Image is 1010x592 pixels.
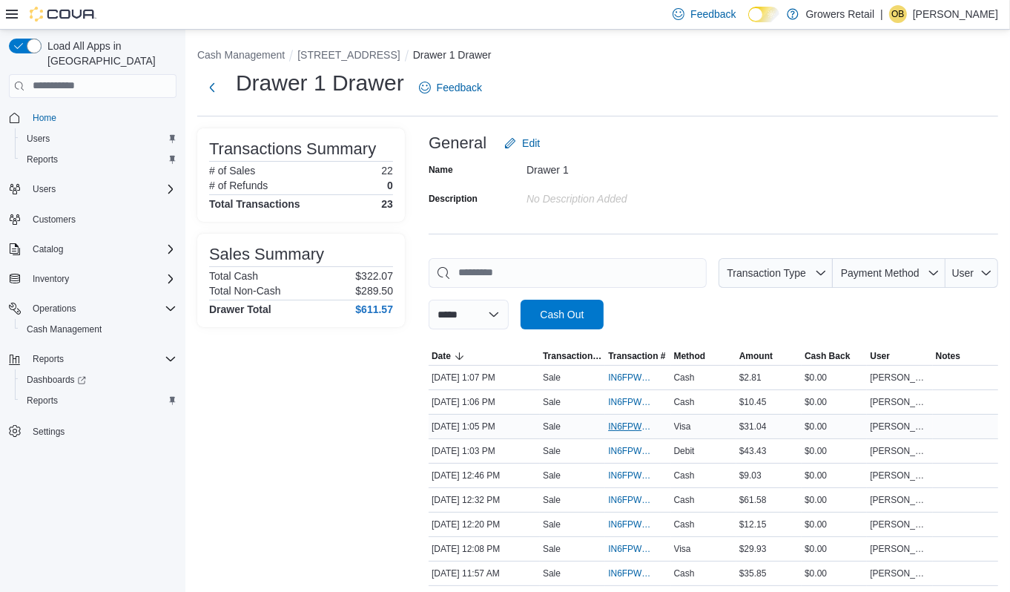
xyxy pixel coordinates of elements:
button: Cash Management [15,319,182,340]
span: Transaction Type [727,267,806,279]
span: Feedback [690,7,736,22]
span: Cash Back [805,350,850,362]
h4: Drawer Total [209,303,271,315]
p: Sale [543,396,561,408]
span: User [870,350,890,362]
span: Cash Management [21,320,176,338]
span: [PERSON_NAME] [870,568,929,579]
span: IN6FPW-2031792 [608,372,653,384]
span: $12.15 [739,519,767,530]
h6: Total Cash [209,270,258,282]
button: Cash Out [521,300,604,329]
button: User [867,347,932,365]
button: Users [27,180,62,198]
span: Cash [674,568,695,579]
button: IN6FPW-2031766 [608,467,667,484]
div: $0.00 [802,491,867,509]
h3: Sales Summary [209,246,324,263]
div: [DATE] 12:08 PM [429,540,540,558]
a: Customers [27,211,82,228]
div: Oliver Brierley [889,5,907,23]
p: Sale [543,519,561,530]
div: [DATE] 1:07 PM [429,369,540,387]
button: Transaction # [605,347,670,365]
span: Cash [674,396,695,408]
div: $0.00 [802,467,867,484]
div: $0.00 [802,516,867,533]
span: Settings [27,421,176,440]
div: $0.00 [802,418,867,435]
span: Payment Method [841,267,920,279]
h4: Total Transactions [209,198,300,210]
a: Reports [21,392,64,410]
span: $9.03 [739,470,762,481]
div: [DATE] 1:05 PM [429,418,540,435]
p: 0 [387,180,393,191]
button: IN6FPW-2031709 [608,540,667,558]
span: [PERSON_NAME] [870,519,929,530]
img: Cova [30,7,96,22]
span: User [952,267,974,279]
button: IN6FPW-2031786 [608,442,667,460]
p: Sale [543,372,561,384]
h3: Transactions Summary [209,140,376,158]
button: Cash Back [802,347,867,365]
button: IN6FPW-2031792 [608,369,667,387]
p: $289.50 [355,285,393,297]
button: Edit [498,128,546,158]
nav: An example of EuiBreadcrumbs [197,47,998,65]
button: IN6FPW-2031702 [608,565,667,582]
span: Customers [27,210,176,228]
span: IN6FPW-2031766 [608,470,653,481]
span: Date [432,350,451,362]
span: [PERSON_NAME] [870,494,929,506]
div: [DATE] 12:20 PM [429,516,540,533]
a: Users [21,130,56,148]
span: Users [27,180,176,198]
button: IN6FPW-2031745 [608,491,667,509]
span: Visa [674,543,691,555]
button: Users [3,179,182,200]
span: $31.04 [739,421,767,433]
span: Reports [21,151,176,168]
div: Drawer 1 [527,158,725,176]
a: Home [27,109,62,127]
p: Sale [543,543,561,555]
button: Home [3,107,182,128]
span: OB [891,5,904,23]
span: IN6FPW-2031787 [608,421,653,433]
span: [PERSON_NAME] [870,372,929,384]
span: Inventory [33,273,69,285]
span: Method [674,350,706,362]
div: [DATE] 1:03 PM [429,442,540,460]
h1: Drawer 1 Drawer [236,68,404,98]
span: Transaction Type [543,350,602,362]
div: No Description added [527,187,725,205]
span: Feedback [437,80,482,95]
p: Sale [543,445,561,457]
button: Reports [27,350,70,368]
h4: $611.57 [355,303,393,315]
div: $0.00 [802,393,867,411]
span: Cash [674,372,695,384]
h6: # of Refunds [209,180,268,191]
a: Feedback [413,73,488,102]
a: Dashboards [15,369,182,390]
a: Settings [27,423,70,441]
span: $10.45 [739,396,767,408]
span: Visa [674,421,691,433]
span: Amount [739,350,773,362]
button: Next [197,73,227,102]
button: Drawer 1 Drawer [413,49,492,61]
button: Operations [27,300,82,318]
label: Description [429,193,478,205]
span: Reports [21,392,176,410]
span: $29.93 [739,543,767,555]
span: IN6FPW-2031723 [608,519,653,530]
p: $322.07 [355,270,393,282]
span: Dark Mode [748,22,749,23]
div: [DATE] 12:32 PM [429,491,540,509]
a: Reports [21,151,64,168]
button: Customers [3,208,182,230]
span: [PERSON_NAME] [870,445,929,457]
